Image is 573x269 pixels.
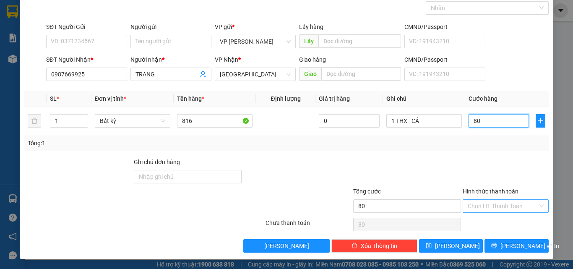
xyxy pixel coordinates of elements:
[271,95,300,102] span: Định lượng
[319,114,379,128] input: 0
[491,243,497,249] span: printer
[100,115,165,127] span: Bất kỳ
[95,95,126,102] span: Đơn vị tính
[134,159,180,165] label: Ghi chú đơn hàng
[299,67,321,81] span: Giao
[386,114,462,128] input: Ghi Chú
[220,68,291,81] span: Sài Gòn
[352,243,357,249] span: delete
[46,55,127,64] div: SĐT Người Nhận
[215,56,238,63] span: VP Nhận
[404,55,485,64] div: CMND/Passport
[536,114,545,128] button: plus
[264,241,309,251] span: [PERSON_NAME]
[50,95,57,102] span: SL
[299,34,318,48] span: Lấy
[318,34,401,48] input: Dọc đường
[220,35,291,48] span: VP Phan Rí
[215,22,296,31] div: VP gửi
[361,241,397,251] span: Xóa Thông tin
[404,22,485,31] div: CMND/Passport
[321,67,401,81] input: Dọc đường
[536,118,545,124] span: plus
[134,170,242,183] input: Ghi chú đơn hàng
[130,55,211,64] div: Người nhận
[484,239,549,253] button: printer[PERSON_NAME] và In
[353,188,381,195] span: Tổng cước
[426,243,432,249] span: save
[46,22,127,31] div: SĐT Người Gửi
[243,239,329,253] button: [PERSON_NAME]
[200,71,206,78] span: user-add
[331,239,417,253] button: deleteXóa Thông tin
[177,95,204,102] span: Tên hàng
[463,188,518,195] label: Hình thức thanh toán
[265,218,352,233] div: Chưa thanh toán
[130,22,211,31] div: Người gửi
[28,138,222,148] div: Tổng: 1
[435,241,480,251] span: [PERSON_NAME]
[299,24,323,30] span: Lấy hàng
[177,114,253,128] input: VD: Bàn, Ghế
[28,114,41,128] button: delete
[500,241,559,251] span: [PERSON_NAME] và In
[319,95,350,102] span: Giá trị hàng
[299,56,326,63] span: Giao hàng
[383,91,465,107] th: Ghi chú
[419,239,483,253] button: save[PERSON_NAME]
[469,95,497,102] span: Cước hàng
